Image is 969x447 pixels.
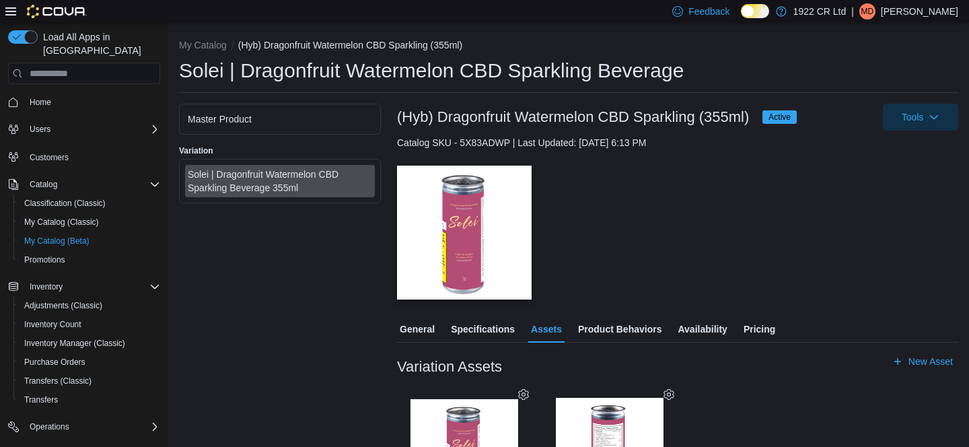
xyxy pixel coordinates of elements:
[19,354,160,370] span: Purchase Orders
[19,214,104,230] a: My Catalog (Classic)
[3,175,166,194] button: Catalog
[3,417,166,436] button: Operations
[861,3,874,20] span: MD
[24,176,160,193] span: Catalog
[38,30,160,57] span: Load All Apps in [GEOGRAPHIC_DATA]
[13,353,166,372] button: Purchase Orders
[19,233,95,249] a: My Catalog (Beta)
[24,198,106,209] span: Classification (Classic)
[881,3,958,20] p: [PERSON_NAME]
[24,217,99,228] span: My Catalog (Classic)
[179,40,227,50] button: My Catalog
[19,214,160,230] span: My Catalog (Classic)
[744,316,775,343] span: Pricing
[24,394,58,405] span: Transfers
[19,373,97,389] a: Transfers (Classic)
[19,298,108,314] a: Adjustments (Classic)
[19,392,160,408] span: Transfers
[19,316,160,333] span: Inventory Count
[762,110,797,124] span: Active
[13,194,166,213] button: Classification (Classic)
[24,319,81,330] span: Inventory Count
[400,316,435,343] span: General
[24,419,75,435] button: Operations
[30,124,50,135] span: Users
[3,277,166,296] button: Inventory
[24,357,85,368] span: Purchase Orders
[30,97,51,108] span: Home
[24,94,57,110] a: Home
[13,250,166,269] button: Promotions
[678,316,727,343] span: Availability
[24,279,68,295] button: Inventory
[768,111,791,123] span: Active
[531,316,562,343] span: Assets
[13,315,166,334] button: Inventory Count
[851,3,854,20] p: |
[19,195,111,211] a: Classification (Classic)
[238,40,462,50] button: (Hyb) Dragonfruit Watermelon CBD Sparkling (355ml)
[578,316,661,343] span: Product Behaviors
[887,348,958,375] button: New Asset
[188,112,372,126] div: Master Product
[24,254,65,265] span: Promotions
[3,147,166,166] button: Customers
[179,57,684,84] h1: Solei | Dragonfruit Watermelon CBD Sparkling Beverage
[13,232,166,250] button: My Catalog (Beta)
[793,3,847,20] p: 1922 CR Ltd
[19,316,87,333] a: Inventory Count
[397,109,749,125] h3: (Hyb) Dragonfruit Watermelon CBD Sparkling (355ml)
[908,355,953,368] span: New Asset
[19,392,63,408] a: Transfers
[13,372,166,390] button: Transfers (Classic)
[688,5,729,18] span: Feedback
[19,233,160,249] span: My Catalog (Beta)
[179,145,213,156] label: Variation
[24,121,56,137] button: Users
[13,334,166,353] button: Inventory Manager (Classic)
[30,179,57,190] span: Catalog
[13,213,166,232] button: My Catalog (Classic)
[902,110,924,124] span: Tools
[24,149,74,166] a: Customers
[179,38,958,55] nav: An example of EuiBreadcrumbs
[451,316,515,343] span: Specifications
[19,335,160,351] span: Inventory Manager (Classic)
[24,236,89,246] span: My Catalog (Beta)
[24,338,125,349] span: Inventory Manager (Classic)
[24,300,102,311] span: Adjustments (Classic)
[24,279,160,295] span: Inventory
[24,176,63,193] button: Catalog
[188,168,372,195] div: Solei | Dragonfruit Watermelon CBD Sparkling Beverage 355ml
[24,94,160,110] span: Home
[24,121,160,137] span: Users
[883,104,958,131] button: Tools
[397,166,532,300] img: Image for (Hyb) Dragonfruit Watermelon CBD Sparkling (355ml)
[397,359,502,375] h3: Variation Assets
[397,136,958,149] div: Catalog SKU - 5X83ADWP | Last Updated: [DATE] 6:13 PM
[24,148,160,165] span: Customers
[3,120,166,139] button: Users
[19,298,160,314] span: Adjustments (Classic)
[741,4,769,18] input: Dark Mode
[13,390,166,409] button: Transfers
[30,281,63,292] span: Inventory
[30,152,69,163] span: Customers
[24,376,92,386] span: Transfers (Classic)
[19,335,131,351] a: Inventory Manager (Classic)
[19,354,91,370] a: Purchase Orders
[19,195,160,211] span: Classification (Classic)
[24,419,160,435] span: Operations
[859,3,875,20] div: Mike Dunn
[3,92,166,112] button: Home
[19,252,71,268] a: Promotions
[30,421,69,432] span: Operations
[27,5,87,18] img: Cova
[19,252,160,268] span: Promotions
[19,373,160,389] span: Transfers (Classic)
[13,296,166,315] button: Adjustments (Classic)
